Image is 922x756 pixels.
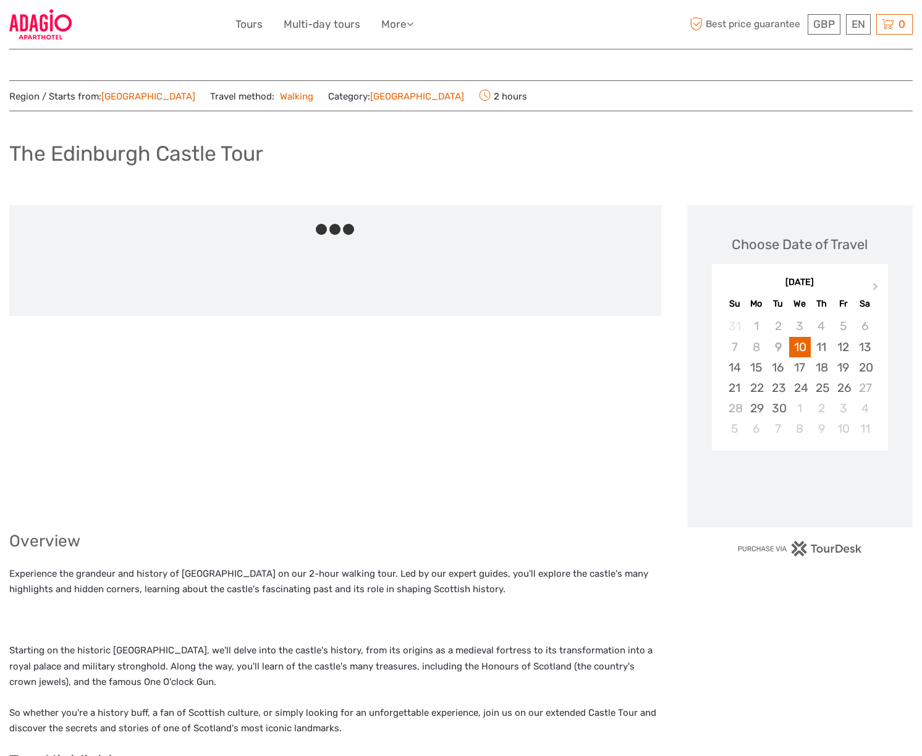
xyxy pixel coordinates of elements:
[767,378,789,398] div: Choose Tuesday, September 23rd, 2025
[745,418,767,439] div: Choose Monday, October 6th, 2025
[767,295,789,312] div: Tu
[9,9,72,40] img: 621-7598782e-8e5e-45c8-a260-1ca0d9aadd2c_logo_small.jpg
[832,337,854,357] div: Choose Friday, September 12th, 2025
[832,378,854,398] div: Choose Friday, September 26th, 2025
[854,357,876,378] div: Choose Saturday, September 20th, 2025
[9,643,661,690] p: Starting on the historic [GEOGRAPHIC_DATA], we'll delve into the castle's history, from its origi...
[235,15,263,33] a: Tours
[9,90,195,103] span: Region / Starts from:
[9,566,661,598] p: Experience the grandeur and history of [GEOGRAPHIC_DATA] on our 2-hour walking tour. Led by our e...
[832,398,854,418] div: Choose Friday, October 3rd, 2025
[9,532,661,551] h2: Overview
[832,357,854,378] div: Choose Friday, September 19th, 2025
[687,14,805,35] span: Best price guarantee
[854,316,876,336] div: Not available Saturday, September 6th, 2025
[274,91,313,102] a: Walking
[846,14,871,35] div: EN
[811,357,832,378] div: Choose Thursday, September 18th, 2025
[745,337,767,357] div: Not available Monday, September 8th, 2025
[789,378,811,398] div: Choose Wednesday, September 24th, 2025
[811,316,832,336] div: Not available Thursday, September 4th, 2025
[737,541,863,556] img: PurchaseViaTourDesk.png
[732,235,868,254] div: Choose Date of Travel
[789,295,811,312] div: We
[811,337,832,357] div: Choose Thursday, September 11th, 2025
[897,18,907,30] span: 0
[854,378,876,398] div: Not available Saturday, September 27th, 2025
[284,15,360,33] a: Multi-day tours
[811,378,832,398] div: Choose Thursday, September 25th, 2025
[789,316,811,336] div: Not available Wednesday, September 3rd, 2025
[767,357,789,378] div: Choose Tuesday, September 16th, 2025
[811,398,832,418] div: Choose Thursday, October 2nd, 2025
[328,90,464,103] span: Category:
[854,398,876,418] div: Choose Saturday, October 4th, 2025
[832,418,854,439] div: Choose Friday, October 10th, 2025
[724,337,745,357] div: Not available Sunday, September 7th, 2025
[381,15,413,33] a: More
[832,316,854,336] div: Not available Friday, September 5th, 2025
[745,316,767,336] div: Not available Monday, September 1st, 2025
[479,87,527,104] span: 2 hours
[767,337,789,357] div: Not available Tuesday, September 9th, 2025
[724,398,745,418] div: Not available Sunday, September 28th, 2025
[767,398,789,418] div: Choose Tuesday, September 30th, 2025
[832,295,854,312] div: Fr
[724,378,745,398] div: Choose Sunday, September 21st, 2025
[789,398,811,418] div: Choose Wednesday, October 1st, 2025
[813,18,835,30] span: GBP
[745,295,767,312] div: Mo
[724,316,745,336] div: Not available Sunday, August 31st, 2025
[712,276,889,289] div: [DATE]
[9,705,661,737] p: So whether you're a history buff, a fan of Scottish culture, or simply looking for an unforgettab...
[724,357,745,378] div: Choose Sunday, September 14th, 2025
[724,295,745,312] div: Su
[101,91,195,102] a: [GEOGRAPHIC_DATA]
[745,357,767,378] div: Choose Monday, September 15th, 2025
[716,316,884,439] div: month 2025-09
[867,279,887,299] button: Next Month
[854,295,876,312] div: Sa
[767,316,789,336] div: Not available Tuesday, September 2nd, 2025
[854,418,876,439] div: Choose Saturday, October 11th, 2025
[370,91,464,102] a: [GEOGRAPHIC_DATA]
[811,295,832,312] div: Th
[789,418,811,439] div: Choose Wednesday, October 8th, 2025
[789,337,811,357] div: Choose Wednesday, September 10th, 2025
[724,418,745,439] div: Choose Sunday, October 5th, 2025
[854,337,876,357] div: Choose Saturday, September 13th, 2025
[767,418,789,439] div: Choose Tuesday, October 7th, 2025
[210,87,313,104] span: Travel method:
[9,613,661,629] p: ​
[789,357,811,378] div: Choose Wednesday, September 17th, 2025
[811,418,832,439] div: Choose Thursday, October 9th, 2025
[796,483,804,491] div: Loading...
[745,398,767,418] div: Choose Monday, September 29th, 2025
[9,141,263,166] h1: The Edinburgh Castle Tour
[745,378,767,398] div: Choose Monday, September 22nd, 2025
